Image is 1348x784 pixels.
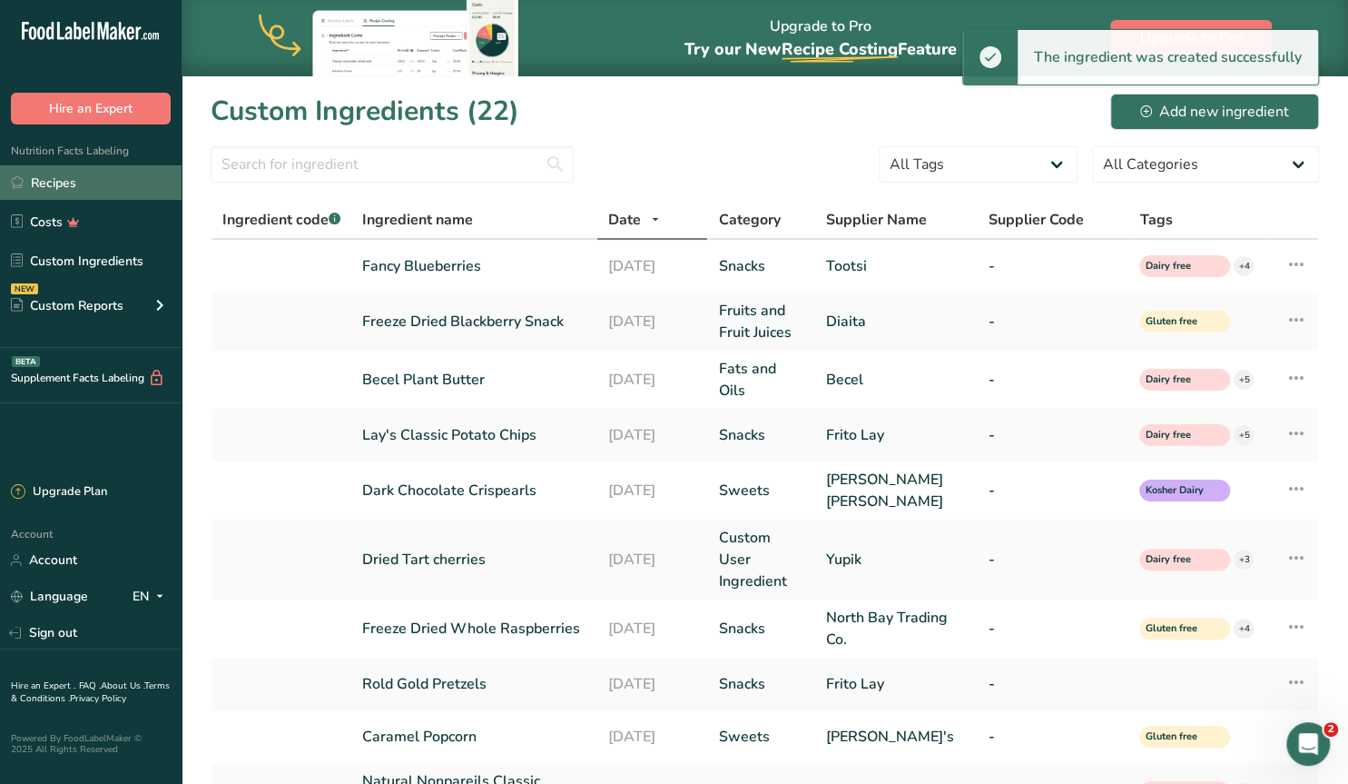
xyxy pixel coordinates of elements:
a: Fats and Oils [718,358,803,402]
button: Upgrade to Pro [1110,20,1272,56]
a: Sweets [718,726,803,748]
a: Freeze Dried Whole Raspberries [362,618,586,640]
div: +5 [1234,425,1254,445]
a: Hire an Expert . [11,680,75,692]
h1: Custom Ingredients (22) [211,91,519,132]
a: Fruits and Fruit Juices [718,300,803,343]
span: Gluten free [1145,314,1208,330]
span: Date [608,209,641,231]
a: - [989,311,1117,332]
span: Gluten free [1145,621,1208,637]
a: [DATE] [608,618,696,640]
a: - [989,369,1117,391]
a: Rold Gold Pretzels [362,673,586,695]
div: +4 [1234,619,1254,639]
span: Dairy free [1145,552,1208,568]
div: Add new ingredient [1140,101,1289,123]
iframe: Intercom live chat [1286,722,1330,766]
a: Snacks [718,255,803,277]
a: Snacks [718,673,803,695]
a: Terms & Conditions . [11,680,170,705]
a: Freeze Dried Blackberry Snack [362,311,586,332]
div: +3 [1234,550,1254,570]
a: [DATE] [608,369,696,391]
a: Becel [825,369,967,391]
input: Search for ingredient [211,146,574,183]
a: Becel Plant Butter [362,369,586,391]
a: Diaita [825,311,967,332]
span: Supplier Name [825,209,926,231]
a: About Us . [101,680,144,692]
a: Custom User Ingredient [718,527,803,592]
a: - [989,424,1117,446]
a: - [989,480,1117,501]
a: Lay's Classic Potato Chips [362,424,586,446]
a: Frito Lay [825,424,967,446]
span: Recipe Costing [782,38,898,60]
span: Supplier Code [989,209,1084,231]
a: Sweets [718,480,803,501]
span: Gluten free [1145,729,1208,745]
a: [PERSON_NAME]'s [825,726,967,748]
a: [PERSON_NAME] [PERSON_NAME] [825,469,967,512]
a: [DATE] [608,424,696,446]
a: Frito Lay [825,673,967,695]
span: Upgrade to Pro [1140,27,1242,49]
span: Try our New Feature [684,38,957,60]
a: Privacy Policy [70,692,126,705]
button: Add new ingredient [1110,94,1319,130]
div: Upgrade Plan [11,483,107,501]
span: Ingredient name [362,209,473,231]
a: - [989,726,1117,748]
a: Language [11,581,88,612]
a: Dried Tart cherries [362,549,586,571]
a: Snacks [718,424,803,446]
a: Yupik [825,549,967,571]
div: Custom Reports [11,296,123,315]
a: North Bay Trading Co. [825,607,967,650]
a: - [989,618,1117,640]
a: [DATE] [608,480,696,501]
a: FAQ . [79,680,101,692]
a: Snacks [718,618,803,640]
span: 2 [1323,722,1338,737]
a: Dark Chocolate Crispearls [362,480,586,501]
span: Ingredient code [222,210,340,230]
a: [DATE] [608,673,696,695]
a: [DATE] [608,726,696,748]
div: Powered By FoodLabelMaker © 2025 All Rights Reserved [11,733,171,755]
span: Dairy free [1145,259,1208,274]
div: The ingredient was created successfully [1018,30,1318,84]
a: - [989,549,1117,571]
a: [DATE] [608,549,696,571]
span: Tags [1139,209,1172,231]
a: [DATE] [608,311,696,332]
a: Tootsi [825,255,967,277]
span: Kosher Dairy [1145,483,1208,499]
div: NEW [11,283,38,294]
div: Upgrade to Pro [684,1,957,76]
a: Caramel Popcorn [362,726,586,748]
div: +5 [1234,370,1254,390]
span: Dairy free [1145,372,1208,388]
a: - [989,255,1117,277]
span: Category [718,209,780,231]
div: BETA [12,356,40,367]
div: EN [133,586,171,608]
a: - [989,673,1117,695]
a: Fancy Blueberries [362,255,586,277]
a: [DATE] [608,255,696,277]
button: Hire an Expert [11,93,171,124]
div: +4 [1234,256,1254,276]
span: Dairy free [1145,428,1208,443]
